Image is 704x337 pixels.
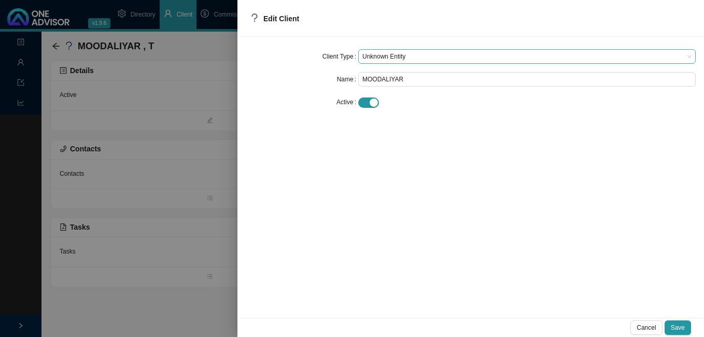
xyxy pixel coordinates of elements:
[665,320,691,335] button: Save
[263,15,299,23] span: Edit Client
[250,13,259,22] span: question
[630,320,662,335] button: Cancel
[337,72,358,87] label: Name
[336,95,358,109] label: Active
[362,50,692,63] span: Unknown Entity
[322,49,358,64] label: Client Type
[671,322,685,333] span: Save
[637,322,656,333] span: Cancel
